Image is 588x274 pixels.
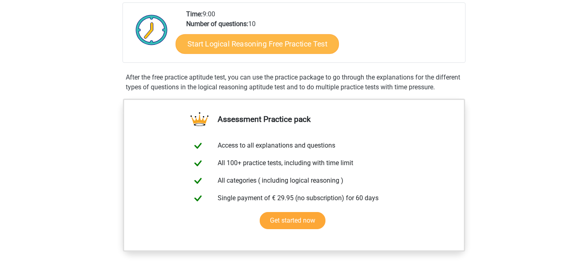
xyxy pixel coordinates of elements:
b: Number of questions: [186,20,248,28]
a: Get started now [260,212,325,229]
a: Start Logical Reasoning Free Practice Test [176,34,339,53]
div: After the free practice aptitude test, you can use the practice package to go through the explana... [122,73,465,92]
img: Clock [131,9,172,50]
b: Time: [186,10,203,18]
div: 9:00 10 [180,9,465,62]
